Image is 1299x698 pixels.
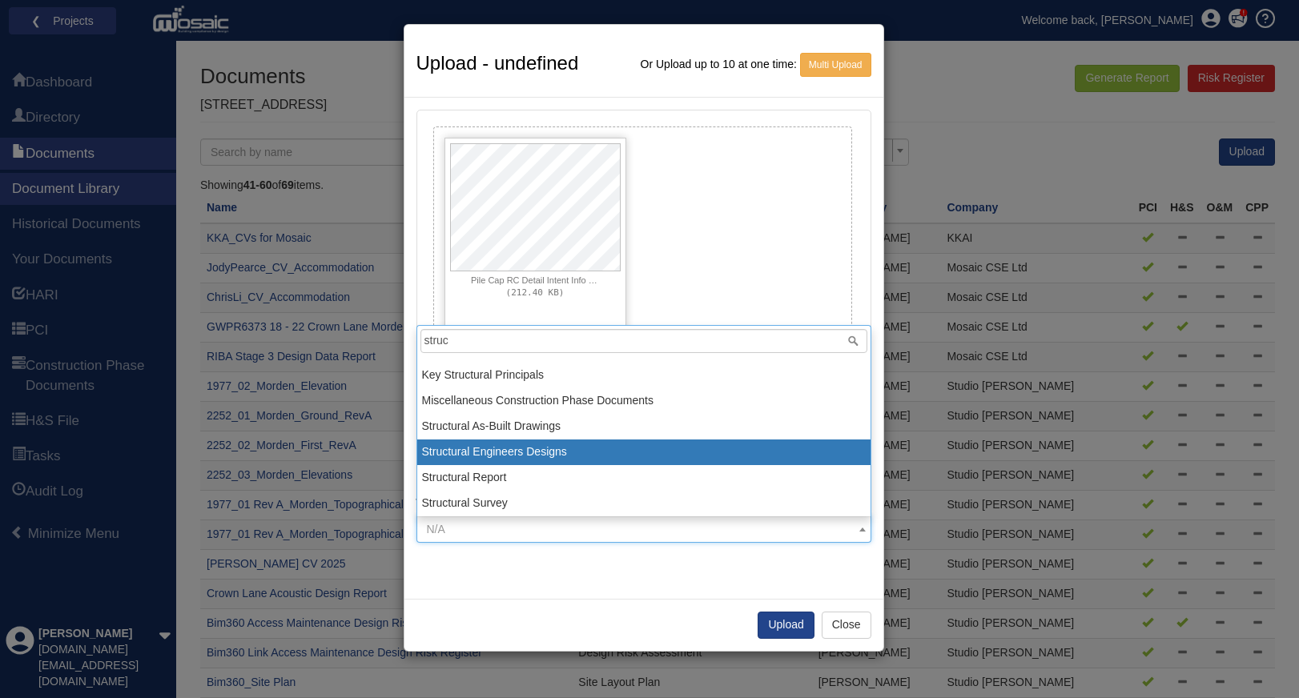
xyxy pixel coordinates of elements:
span: Or Upload up to 10 at one time: [641,58,797,70]
button: Close [822,612,871,639]
div: Pile Cap RC Detail Intent Info - CRL-MOS-ZZ-00-DR-S-0200_P04_FOUNDATION PLAN.pdf [450,271,621,299]
div: Pile Cap RC Detail Intent Info - CRL-MOS-ZZ-00-DR-S-0200_P04_FOUNDATION PLAN.pdf [444,138,626,349]
samp: (212.40 KB) [506,287,565,298]
li: Structural As-Built Drawings [417,414,871,439]
li: Structural Report [417,465,871,491]
div: Pile Cap RC Detail Intent Info - CRL-MOS-ZZ-00-DR-S-0200_P04_FOUNDATION PLAN.pdf [471,275,599,287]
iframe: Chat [1231,626,1287,686]
span: N/A [427,523,445,536]
li: Miscellaneous Construction Phase Documents [417,388,871,414]
button: Upload [758,612,814,639]
h3: Upload - undefined [416,53,579,77]
li: Structural Survey [417,491,871,516]
li: Structural Engineers Designs [417,439,871,465]
li: Key Structural Principals [417,363,871,388]
a: Multi Upload [800,53,871,77]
